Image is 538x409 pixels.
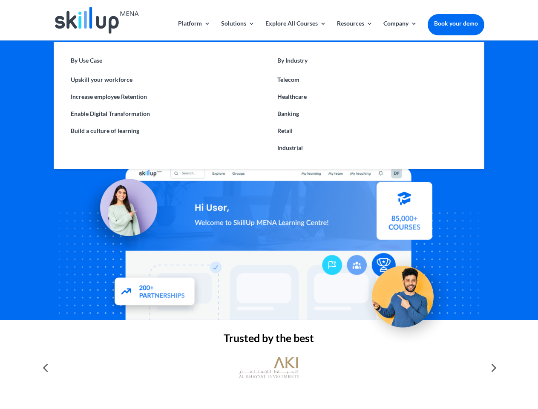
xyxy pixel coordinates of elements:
[269,139,475,156] a: Industrial
[55,7,138,34] img: Skillup Mena
[62,88,269,105] a: Increase employee Retention
[269,105,475,122] a: Banking
[396,317,538,409] iframe: Chat Widget
[269,55,475,71] a: By Industry
[383,20,417,40] a: Company
[80,170,166,256] img: Learning Management Solution - SkillUp
[239,353,299,383] img: al khayyat investments logo
[269,88,475,105] a: Healthcare
[428,14,484,33] a: Book your demo
[265,20,326,40] a: Explore All Courses
[360,248,454,343] img: Upskill your workforce - SkillUp
[377,185,432,243] img: Courses library - SkillUp MENA
[106,269,204,316] img: Partners - SkillUp Mena
[62,122,269,139] a: Build a culture of learning
[269,71,475,88] a: Telecom
[221,20,255,40] a: Solutions
[62,105,269,122] a: Enable Digital Transformation
[62,71,269,88] a: Upskill your workforce
[178,20,210,40] a: Platform
[337,20,373,40] a: Resources
[269,122,475,139] a: Retail
[54,333,484,348] h2: Trusted by the best
[62,55,269,71] a: By Use Case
